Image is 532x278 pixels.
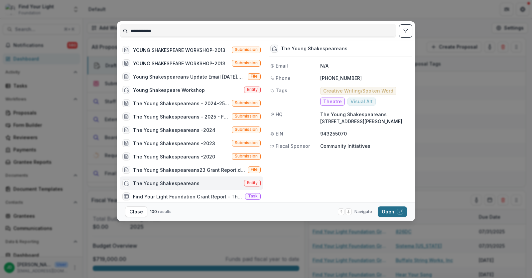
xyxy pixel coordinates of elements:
div: The Young Shakespeareans [133,180,199,187]
span: Entity [247,87,258,92]
span: Entity [247,180,258,185]
span: results [158,209,172,214]
div: The Young Shakespeareans - 2025 - Find Your Light Foundation 25/26 RFP Grant Application [133,113,229,120]
div: YOUNG SHAKESPEARE WORKSHOP-2013 [133,60,225,67]
span: HQ [276,111,283,118]
p: Community Initiatives [320,142,411,149]
p: N/A [320,62,411,69]
div: The Young Shakespeareans -2024 [133,127,215,134]
span: Submission [235,101,258,105]
span: Theatre [323,99,342,105]
button: Open [378,206,407,217]
span: EIN [276,130,283,137]
span: Submission [235,61,258,65]
div: The Young Shakespeareans -2023 [133,140,215,147]
span: Submission [235,140,258,145]
button: Close [125,206,147,217]
span: Tags [276,87,287,94]
p: The Young Shakespeareans [STREET_ADDRESS][PERSON_NAME] [320,111,411,125]
span: Fiscal Sponsor [276,142,310,149]
span: Navigate [354,209,372,215]
span: Submission [235,154,258,158]
div: Young Shakespeare Workshop [133,87,205,94]
span: Submission [235,127,258,132]
div: Young Shakespeareans Update Email [DATE].pdf [133,73,245,80]
span: 100 [150,209,157,214]
span: Creative Writing/Spoken Word [323,88,393,94]
div: YOUNG SHAKESPEARE WORKSHOP-2013 [133,47,225,54]
div: The Young Shakespeareans -2020 [133,153,215,160]
div: The Young Shakespeareans [281,46,347,52]
div: Find Your Light Foundation Grant Report - The Young Shakespeareans [133,193,242,200]
p: [PHONE_NUMBER] [320,75,411,82]
span: File [251,74,258,79]
span: Visual Art [350,99,373,105]
span: Email [276,62,288,69]
span: Submission [235,47,258,52]
div: The Young Shakespeareans23 Grant Report.docx [133,166,245,173]
span: File [251,167,258,172]
p: 943255070 [320,130,411,137]
button: toggle filters [399,24,412,38]
div: The Young Shakespeareans - 2024-25 - Find Your Light Foundation Request for Proposal [133,100,229,107]
span: Phone [276,75,291,82]
span: Submission [235,114,258,119]
span: Task [248,194,258,198]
